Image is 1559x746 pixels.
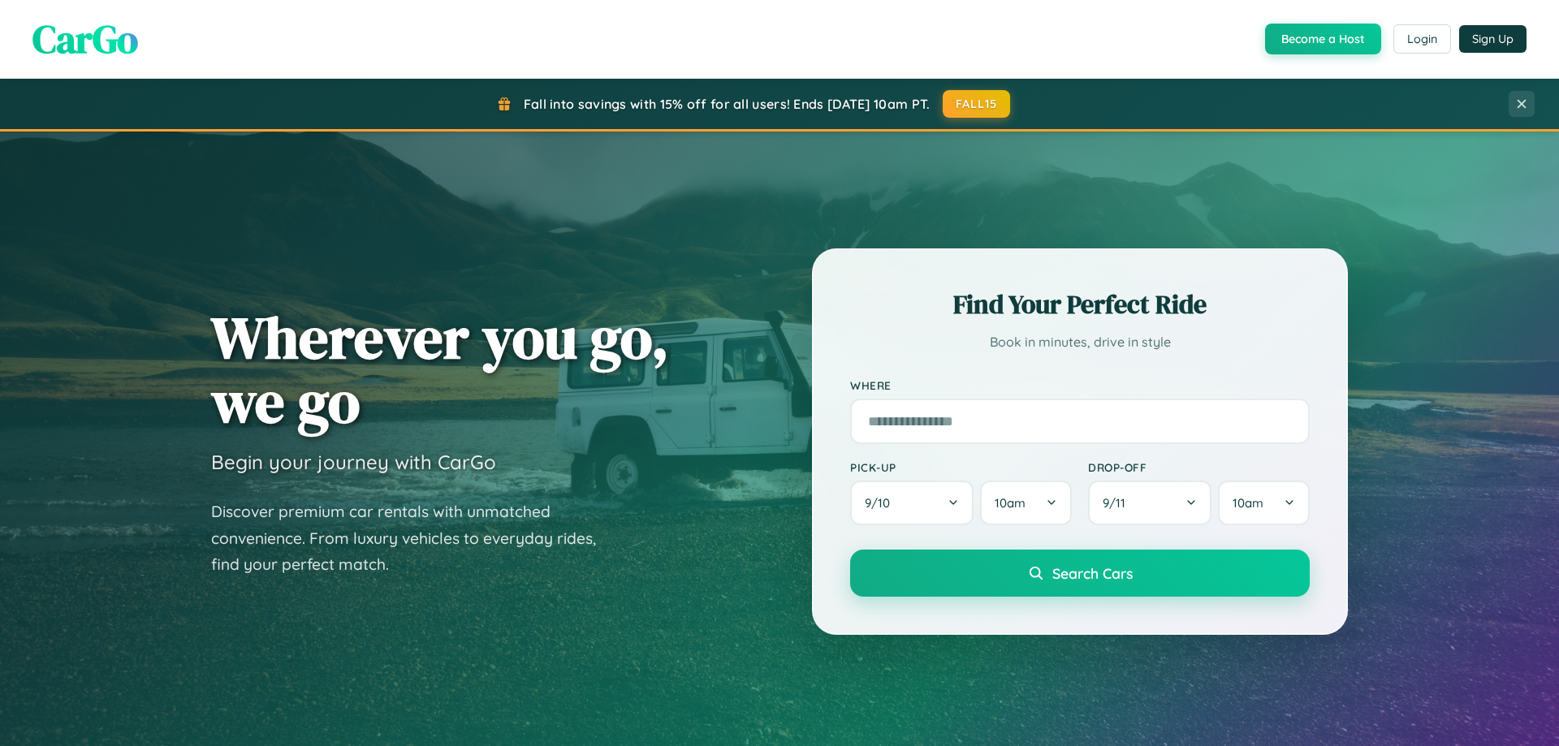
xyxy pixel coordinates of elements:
[850,481,974,525] button: 9/10
[850,378,1310,392] label: Where
[1103,495,1134,511] span: 9 / 11
[980,481,1072,525] button: 10am
[1459,25,1527,53] button: Sign Up
[524,96,931,112] span: Fall into savings with 15% off for all users! Ends [DATE] 10am PT.
[1265,24,1381,54] button: Become a Host
[211,305,669,433] h1: Wherever you go, we go
[850,330,1310,354] p: Book in minutes, drive in style
[1233,495,1263,511] span: 10am
[211,450,496,474] h3: Begin your journey with CarGo
[1088,460,1310,474] label: Drop-off
[943,90,1011,118] button: FALL15
[1218,481,1310,525] button: 10am
[850,550,1310,597] button: Search Cars
[32,12,138,66] span: CarGo
[1393,24,1451,54] button: Login
[995,495,1026,511] span: 10am
[211,498,617,578] p: Discover premium car rentals with unmatched convenience. From luxury vehicles to everyday rides, ...
[1088,481,1211,525] button: 9/11
[865,495,898,511] span: 9 / 10
[850,460,1072,474] label: Pick-up
[850,287,1310,322] h2: Find Your Perfect Ride
[1052,564,1133,582] span: Search Cars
